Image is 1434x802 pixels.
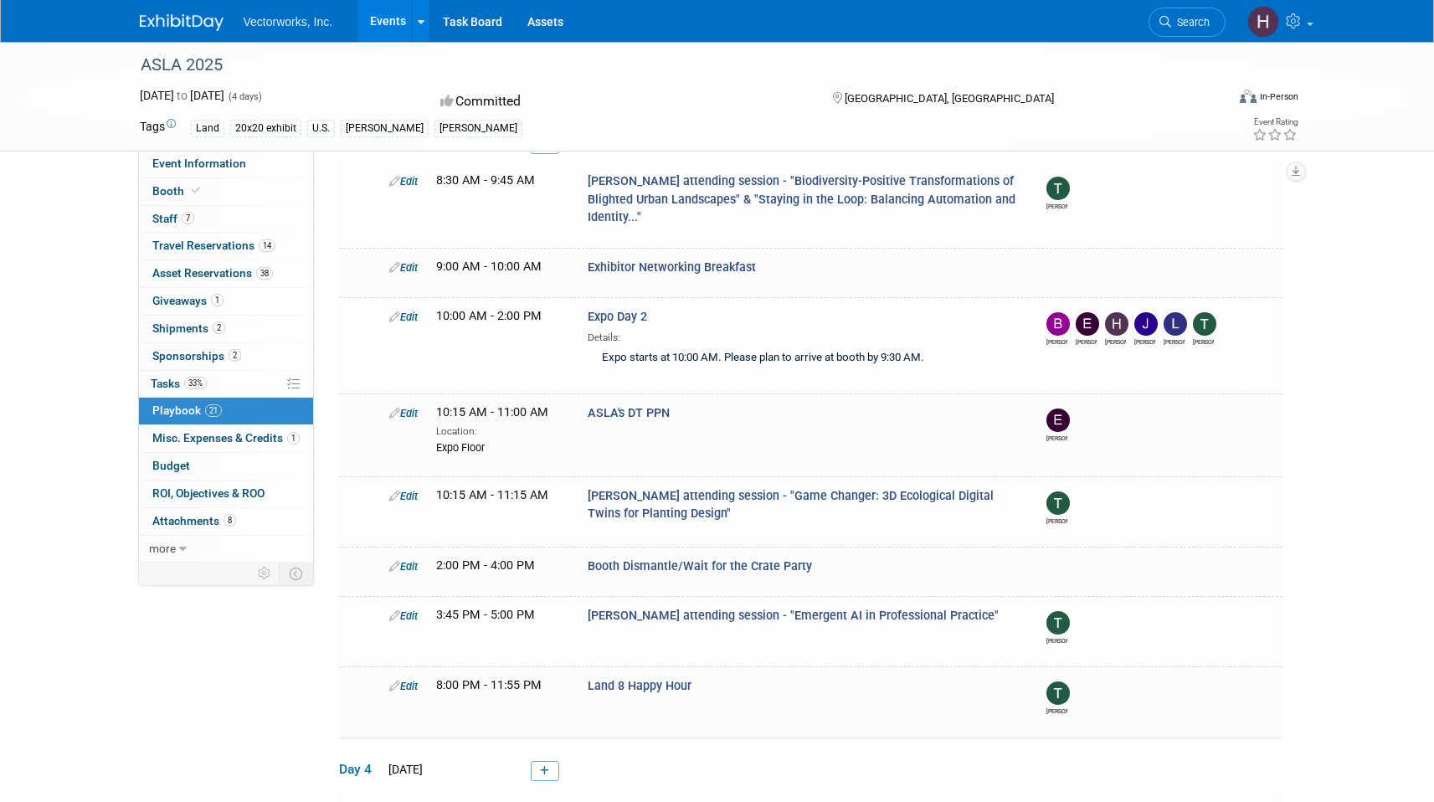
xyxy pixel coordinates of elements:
[434,120,522,137] div: [PERSON_NAME]
[588,609,999,623] span: [PERSON_NAME] attending session - "Emergent AI in Professional Practice"
[1046,312,1070,336] img: Bryan Goff
[213,321,225,334] span: 2
[1046,681,1070,705] img: Tony Kostreski
[436,405,548,419] span: 10:15 AM - 11:00 AM
[149,542,176,555] span: more
[152,184,203,198] span: Booth
[1046,200,1067,211] div: Tony Kostreski
[588,406,670,420] span: ASLA's DT PPN
[389,560,418,573] a: Edit
[588,174,1015,224] span: [PERSON_NAME] attending session - "Biodiversity-Positive Transformations of Blighted Urban Landsc...
[140,89,224,102] span: [DATE] [DATE]
[152,486,265,500] span: ROI, Objectives & ROO
[389,490,418,502] a: Edit
[588,489,994,521] span: [PERSON_NAME] attending session - "Game Changer: 3D Ecological Digital Twins for Planting Design"
[139,481,313,507] a: ROI, Objectives & ROO
[139,316,313,342] a: Shipments2
[229,349,241,362] span: 2
[307,120,335,137] div: U.S.
[152,459,190,472] span: Budget
[389,175,418,188] a: Edit
[588,260,756,275] span: Exhibitor Networking Breakfast
[139,206,313,233] a: Staff7
[436,260,542,274] span: 9:00 AM - 10:00 AM
[436,608,535,622] span: 3:45 PM - 5:00 PM
[341,120,429,137] div: [PERSON_NAME]
[1046,336,1067,347] div: Bryan Goff
[588,310,647,324] span: Expo Day 2
[1252,118,1298,126] div: Event Rating
[250,563,280,584] td: Personalize Event Tab Strip
[588,345,1018,373] div: Expo starts at 10:00 AM. Please plan to arrive at booth by 9:30 AM.
[1046,491,1070,515] img: Tony Kostreski
[256,267,273,280] span: 38
[139,453,313,480] a: Budget
[244,15,333,28] span: Vectorworks, Inc.
[436,439,563,455] div: Expo Floor
[139,398,313,424] a: Playbook21
[1193,336,1214,347] div: Tony Kostreski
[152,157,246,170] span: Event Information
[436,309,542,323] span: 10:00 AM - 2:00 PM
[139,425,313,452] a: Misc. Expenses & Credits1
[389,407,418,419] a: Edit
[389,261,418,274] a: Edit
[1076,312,1099,336] img: Eric Gilbey
[389,311,418,323] a: Edit
[1134,336,1155,347] div: Jennifer Niziolek
[205,404,222,417] span: 21
[224,514,236,527] span: 8
[139,233,313,260] a: Travel Reservations14
[1046,635,1067,645] div: Tony Kostreski
[588,559,812,573] span: Booth Dismantle/Wait for the Crate Party
[152,514,236,527] span: Attachments
[152,404,222,417] span: Playbook
[1171,16,1210,28] span: Search
[140,118,176,137] td: Tags
[1046,409,1070,432] img: Eric Gilbey
[152,212,194,225] span: Staff
[227,91,262,102] span: (4 days)
[1164,336,1185,347] div: Lee Draminski
[139,260,313,287] a: Asset Reservations38
[139,343,313,370] a: Sponsorships2
[1134,312,1158,336] img: Jennifer Niziolek
[192,186,200,195] i: Booth reservation complete
[435,87,805,116] div: Committed
[152,321,225,335] span: Shipments
[174,89,190,102] span: to
[259,239,275,252] span: 14
[1046,515,1067,526] div: Tony Kostreski
[436,173,535,188] span: 8:30 AM - 9:45 AM
[287,432,300,445] span: 1
[1164,312,1187,336] img: Lee Draminski
[152,239,275,252] span: Travel Reservations
[1046,177,1070,200] img: Tony Kostreski
[436,488,548,502] span: 10:15 AM - 11:15 AM
[588,679,691,693] span: Land 8 Happy Hour
[436,678,542,692] span: 8:00 PM - 11:55 PM
[1240,90,1257,103] img: Format-Inperson.png
[436,558,535,573] span: 2:00 PM - 4:00 PM
[1193,312,1216,336] img: Tony Kostreski
[389,609,418,622] a: Edit
[1105,312,1128,336] img: Henry Amogu
[389,680,418,692] a: Edit
[1105,336,1126,347] div: Henry Amogu
[139,508,313,535] a: Attachments8
[152,294,224,307] span: Giveaways
[182,212,194,224] span: 7
[1046,432,1067,443] div: Eric Gilbey
[1076,336,1097,347] div: Eric Gilbey
[139,371,313,398] a: Tasks33%
[1149,8,1226,37] a: Search
[140,14,224,31] img: ExhibitDay
[845,92,1054,105] span: [GEOGRAPHIC_DATA], [GEOGRAPHIC_DATA]
[135,50,1200,80] div: ASLA 2025
[383,763,423,776] span: [DATE]
[191,120,224,137] div: Land
[152,266,273,280] span: Asset Reservations
[1046,705,1067,716] div: Tony Kostreski
[139,536,313,563] a: more
[139,288,313,315] a: Giveaways1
